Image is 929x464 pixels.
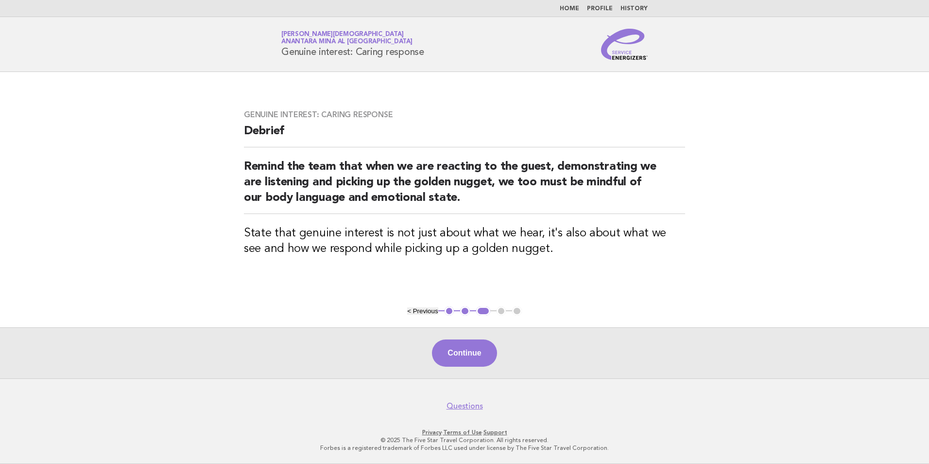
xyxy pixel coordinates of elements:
[281,32,424,57] h1: Genuine interest: Caring response
[620,6,648,12] a: History
[244,159,685,214] h2: Remind the team that when we are reacting to the guest, demonstrating we are listening and pickin...
[167,436,762,444] p: © 2025 The Five Star Travel Corporation. All rights reserved.
[560,6,579,12] a: Home
[244,110,685,120] h3: Genuine interest: Caring response
[281,31,413,45] a: [PERSON_NAME][DEMOGRAPHIC_DATA]Anantara Mina al [GEOGRAPHIC_DATA]
[432,339,497,367] button: Continue
[476,306,490,316] button: 3
[244,124,685,147] h2: Debrief
[244,226,685,257] h3: State that genuine interest is not just about what we hear, it's also about what we see and how w...
[483,429,507,436] a: Support
[167,428,762,436] p: · ·
[445,306,454,316] button: 1
[281,39,413,45] span: Anantara Mina al [GEOGRAPHIC_DATA]
[447,401,483,411] a: Questions
[407,307,438,315] button: < Previous
[587,6,613,12] a: Profile
[422,429,442,436] a: Privacy
[601,29,648,60] img: Service Energizers
[460,306,470,316] button: 2
[167,444,762,452] p: Forbes is a registered trademark of Forbes LLC used under license by The Five Star Travel Corpora...
[443,429,482,436] a: Terms of Use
